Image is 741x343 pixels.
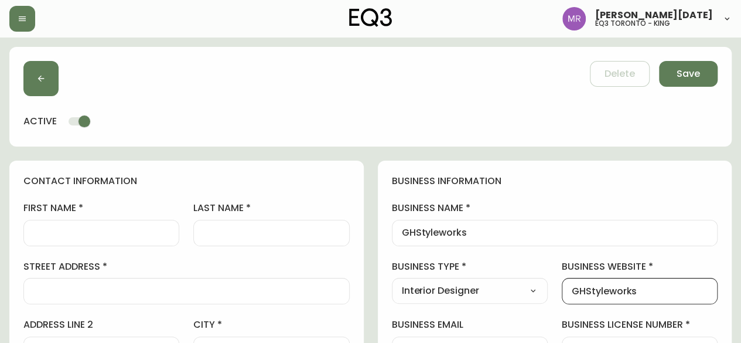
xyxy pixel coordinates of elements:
label: business type [392,260,548,273]
img: logo [349,8,392,27]
h4: contact information [23,175,350,188]
input: https://www.designshop.com [572,286,708,297]
h5: eq3 toronto - king [595,20,670,27]
label: first name [23,202,179,215]
h4: business information [392,175,718,188]
label: business name [392,202,718,215]
h4: active [23,115,57,128]
label: last name [193,202,349,215]
img: 433a7fc21d7050a523c0a08e44de74d9 [562,7,586,30]
label: business website [562,260,718,273]
button: Save [659,61,718,87]
label: business email [392,318,548,331]
label: address line 2 [23,318,179,331]
label: city [193,318,349,331]
label: business license number [562,318,718,331]
label: street address [23,260,350,273]
span: Save [677,67,700,80]
span: [PERSON_NAME][DATE] [595,11,713,20]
